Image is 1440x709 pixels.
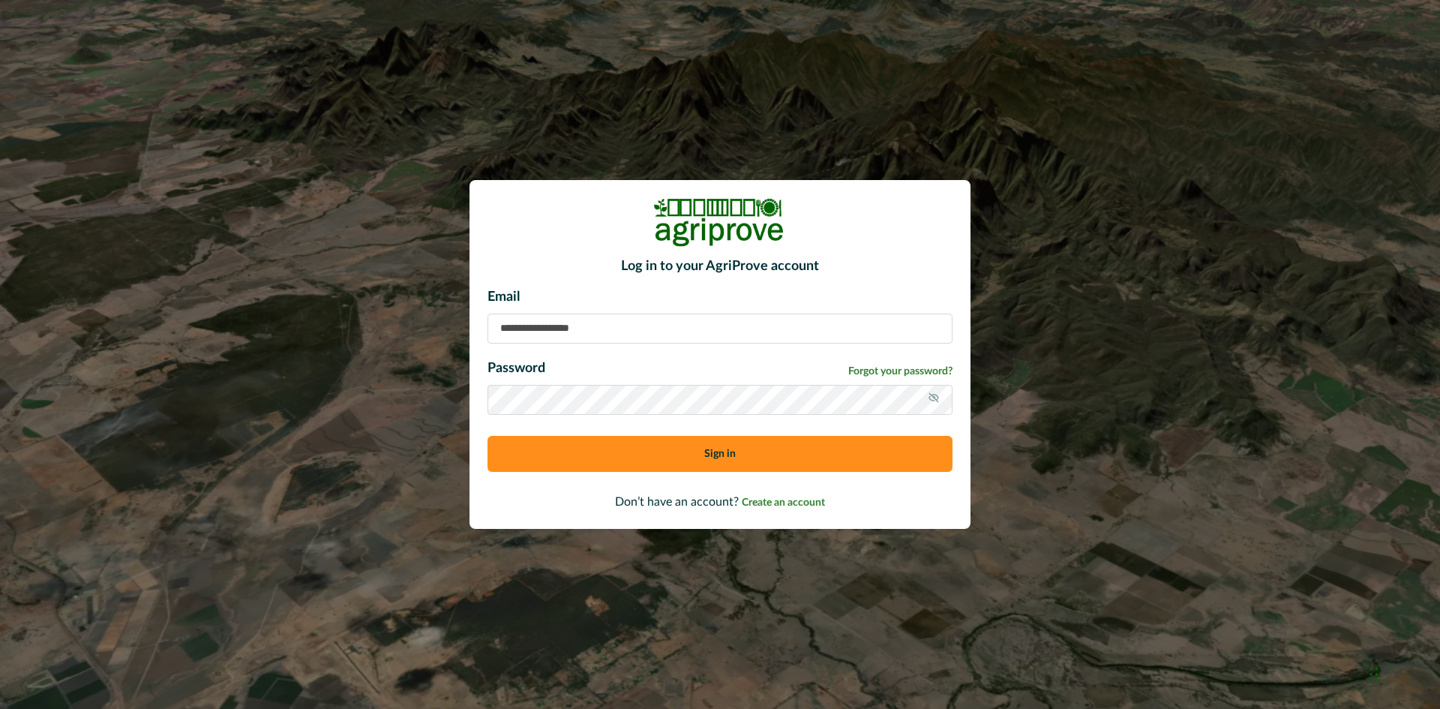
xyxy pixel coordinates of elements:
h2: Log in to your AgriProve account [487,259,952,275]
div: Drag [1369,652,1378,697]
img: Logo Image [652,198,787,247]
button: Sign in [487,436,952,472]
span: Create an account [742,497,825,508]
p: Password [487,359,545,379]
p: Email [487,287,952,308]
a: Forgot your password? [848,364,952,380]
a: Create an account [742,496,825,508]
p: Don’t have an account? [487,493,952,511]
iframe: Chat Widget [1365,637,1440,709]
